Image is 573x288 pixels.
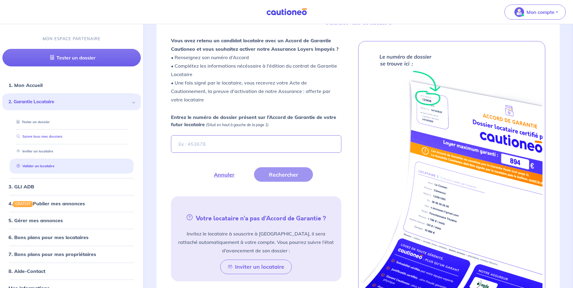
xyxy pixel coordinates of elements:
[14,164,54,168] a: Valider un locataire
[10,132,134,142] div: Suivre tous mes dossiers
[8,234,89,240] a: 6. Bons plans pour mes locataires
[10,161,134,171] div: Valider un locataire
[2,181,141,193] div: 3. GLI ADB
[8,99,130,106] span: 2. Garantie Locataire
[8,268,45,274] a: 8. Aide-Contact
[504,5,566,20] button: illu_account_valid_menu.svgMon compte
[14,135,63,139] a: Suivre tous mes dossiers
[43,36,101,42] p: MON ESPACE PARTENAIRE
[220,260,292,274] button: Inviter un locataire
[8,184,34,190] a: 3. GLI ADB
[206,123,269,127] em: (Situé en haut à gauche de la page 1)
[14,120,50,124] a: Tester un dossier
[199,167,249,182] button: Annuler
[2,248,141,260] div: 7. Bons plans pour mes propriétaires
[173,213,339,222] h5: Votre locataire n’a pas d’Accord de Garantie ?
[14,149,53,154] a: Inviter un locataire
[526,8,555,16] p: Mon compte
[263,18,453,27] h4: Valider un locataire
[171,135,341,153] input: Ex : 453678
[8,200,85,206] a: 4.GRATUITPublier mes annonces
[2,94,141,110] div: 2. Garantie Locataire
[2,79,141,91] div: 1. Mon Accueil
[2,265,141,277] div: 8. Aide-Contact
[2,197,141,210] div: 4.GRATUITPublier mes annonces
[178,229,334,255] p: Invitez le locataire à souscrire à [GEOGRAPHIC_DATA], il sera rattaché automatiquement à votre co...
[264,8,309,16] img: Cautioneo
[171,37,339,52] strong: Vous avez retenu un candidat locataire avec un Accord de Garantie Cautioneo et vous souhaitez act...
[2,214,141,226] div: 5. Gérer mes annonces
[514,7,524,17] img: illu_account_valid_menu.svg
[10,117,134,127] div: Tester un dossier
[171,36,341,104] p: • Renseignez son numéro d’Accord • Complétez les informations nécéssaire à l'édition du contrat d...
[8,217,63,223] a: 5. Gérer mes annonces
[8,82,43,88] a: 1. Mon Accueil
[2,231,141,243] div: 6. Bons plans pour mes locataires
[10,147,134,157] div: Inviter un locataire
[171,114,336,127] strong: Entrez le numéro de dossier présent sur l’Accord de Garantie de votre futur locataire
[2,49,141,67] a: Tester un dossier
[8,251,96,257] a: 7. Bons plans pour mes propriétaires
